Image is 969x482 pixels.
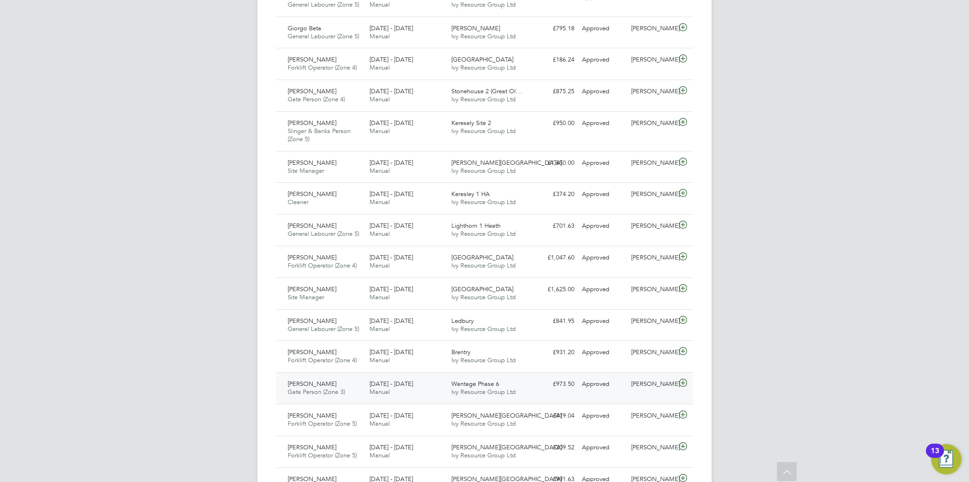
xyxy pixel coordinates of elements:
span: Gate Person (Zone 3) [288,388,345,396]
div: [PERSON_NAME] [627,187,677,202]
div: £973.50 [529,376,578,392]
span: [PERSON_NAME] [288,380,336,388]
span: [PERSON_NAME] [288,222,336,230]
span: [PERSON_NAME] [288,348,336,356]
span: Ivy Resource Group Ltd [451,293,516,301]
span: [DATE] - [DATE] [370,55,413,63]
div: Approved [578,218,627,234]
span: Wantage Phase 6 [451,380,499,388]
span: Forklift Operator (Zone 4) [288,356,357,364]
span: Ivy Resource Group Ltd [451,388,516,396]
span: [DATE] - [DATE] [370,443,413,451]
span: Lighthorn 1 Heath [451,222,501,230]
span: Keresely Site 2 [451,119,491,127]
div: £209.52 [529,440,578,455]
div: £374.20 [529,187,578,202]
span: Manual [370,230,390,238]
span: [DATE] - [DATE] [370,348,413,356]
div: £841.95 [529,313,578,329]
span: Manual [370,167,390,175]
span: [PERSON_NAME][GEOGRAPHIC_DATA] [451,159,562,167]
div: Approved [578,52,627,68]
span: Manual [370,95,390,103]
span: Forklift Operator (Zone 5) [288,420,357,428]
div: [PERSON_NAME] [627,116,677,131]
div: [PERSON_NAME] [627,155,677,171]
span: Ivy Resource Group Ltd [451,32,516,40]
span: Ivy Resource Group Ltd [451,451,516,459]
span: [DATE] - [DATE] [370,159,413,167]
span: Gate Person (Zone 4) [288,95,345,103]
span: Ivy Resource Group Ltd [451,420,516,428]
div: Approved [578,440,627,455]
div: £1,047.60 [529,250,578,266]
span: Manual [370,63,390,71]
span: Slinger & Banks Person (Zone 5) [288,127,351,143]
span: Ivy Resource Group Ltd [451,325,516,333]
span: [PERSON_NAME][GEOGRAPHIC_DATA] [451,443,562,451]
span: Ivy Resource Group Ltd [451,0,516,9]
span: [DATE] - [DATE] [370,411,413,420]
span: Manual [370,420,390,428]
span: [PERSON_NAME] [288,443,336,451]
div: Approved [578,282,627,297]
div: Approved [578,116,627,131]
span: [GEOGRAPHIC_DATA] [451,253,513,261]
span: [PERSON_NAME] [451,24,500,32]
span: [GEOGRAPHIC_DATA] [451,55,513,63]
span: [PERSON_NAME] [288,87,336,95]
div: [PERSON_NAME] [627,313,677,329]
div: £186.24 [529,52,578,68]
span: Manual [370,388,390,396]
span: Manual [370,127,390,135]
div: £950.00 [529,116,578,131]
div: £1,625.00 [529,282,578,297]
span: [DATE] - [DATE] [370,87,413,95]
span: [GEOGRAPHIC_DATA] [451,285,513,293]
span: Forklift Operator (Zone 5) [288,451,357,459]
span: Brentry [451,348,470,356]
span: Ivy Resource Group Ltd [451,63,516,71]
span: [DATE] - [DATE] [370,222,413,230]
span: Manual [370,293,390,301]
span: [PERSON_NAME] [288,285,336,293]
div: [PERSON_NAME] [627,376,677,392]
div: Approved [578,84,627,99]
span: Manual [370,325,390,333]
div: Approved [578,376,627,392]
div: Approved [578,313,627,329]
span: General Labourer (Zone 5) [288,230,359,238]
span: Ivy Resource Group Ltd [451,261,516,269]
div: Approved [578,21,627,36]
span: [PERSON_NAME] [288,411,336,420]
span: [PERSON_NAME] [288,317,336,325]
button: Open Resource Center, 13 new notifications [931,444,961,474]
span: General Labourer (Zone 5) [288,32,359,40]
div: £1,650.00 [529,155,578,171]
div: Approved [578,187,627,202]
span: General Labourer (Zone 5) [288,0,359,9]
span: Keresley 1 HA [451,190,490,198]
div: [PERSON_NAME] [627,408,677,424]
span: [DATE] - [DATE] [370,285,413,293]
span: [PERSON_NAME][GEOGRAPHIC_DATA] [451,411,562,420]
div: [PERSON_NAME] [627,21,677,36]
div: Approved [578,155,627,171]
span: [DATE] - [DATE] [370,190,413,198]
span: Forklift Operator (Zone 4) [288,261,357,269]
span: General Labourer (Zone 5) [288,325,359,333]
span: Ivy Resource Group Ltd [451,127,516,135]
div: £419.04 [529,408,578,424]
div: £795.18 [529,21,578,36]
div: [PERSON_NAME] [627,282,677,297]
span: Forklift Operator (Zone 4) [288,63,357,71]
span: [DATE] - [DATE] [370,253,413,261]
div: Approved [578,345,627,360]
span: Ivy Resource Group Ltd [451,356,516,364]
span: [PERSON_NAME] [288,55,336,63]
div: [PERSON_NAME] [627,250,677,266]
div: [PERSON_NAME] [627,440,677,455]
div: [PERSON_NAME] [627,84,677,99]
span: Ledbury [451,317,474,325]
span: Cleaner [288,198,308,206]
